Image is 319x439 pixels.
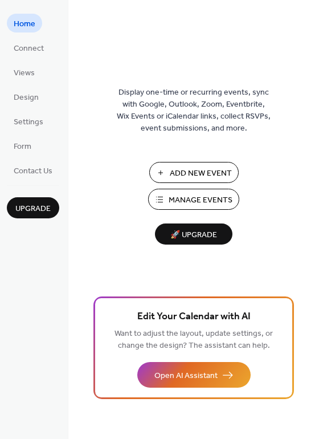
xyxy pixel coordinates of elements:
[14,141,31,153] span: Form
[148,189,239,210] button: Manage Events
[117,87,271,135] span: Display one-time or recurring events, sync with Google, Outlook, Zoom, Eventbrite, Wix Events or ...
[7,63,42,82] a: Views
[14,165,52,177] span: Contact Us
[7,112,50,131] a: Settings
[154,370,218,382] span: Open AI Assistant
[137,362,251,388] button: Open AI Assistant
[7,87,46,106] a: Design
[7,161,59,180] a: Contact Us
[14,116,43,128] span: Settings
[7,14,42,32] a: Home
[7,38,51,57] a: Connect
[7,136,38,155] a: Form
[15,203,51,215] span: Upgrade
[169,194,232,206] span: Manage Events
[149,162,239,183] button: Add New Event
[162,227,226,243] span: 🚀 Upgrade
[14,92,39,104] span: Design
[14,67,35,79] span: Views
[155,223,232,245] button: 🚀 Upgrade
[114,326,273,353] span: Want to adjust the layout, update settings, or change the design? The assistant can help.
[170,168,232,180] span: Add New Event
[137,309,251,325] span: Edit Your Calendar with AI
[14,18,35,30] span: Home
[7,197,59,218] button: Upgrade
[14,43,44,55] span: Connect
